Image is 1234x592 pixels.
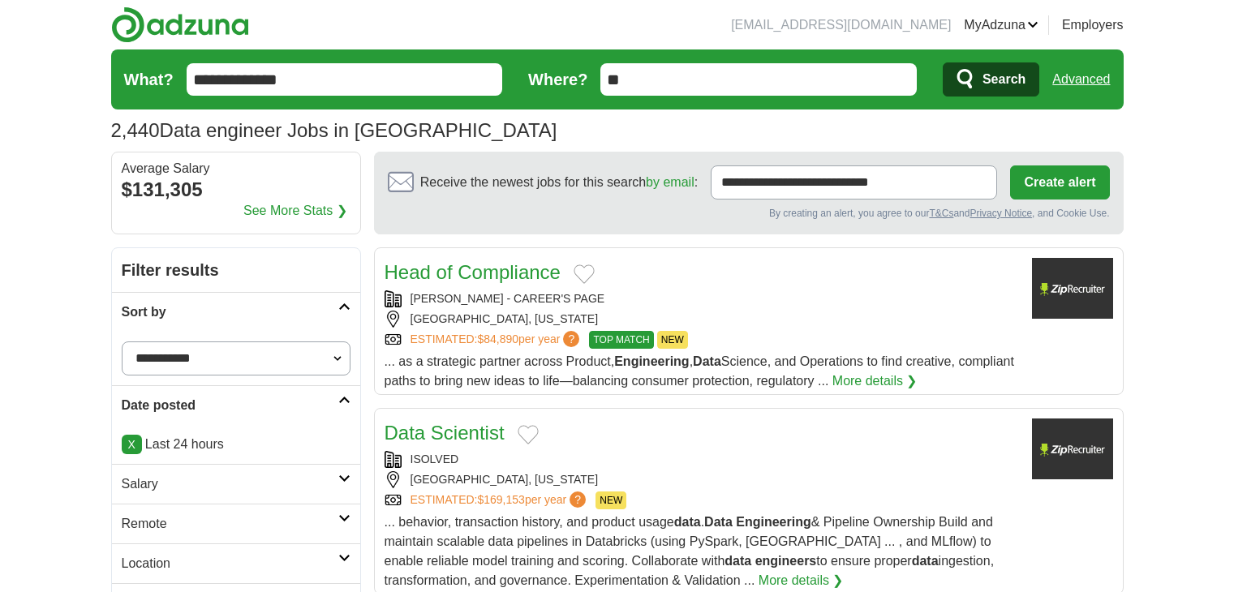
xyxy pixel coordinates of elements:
a: by email [646,175,694,189]
h2: Sort by [122,302,338,322]
button: Add to favorite jobs [518,425,539,444]
h2: Date posted [122,396,338,415]
a: See More Stats ❯ [243,201,347,221]
h2: Location [122,554,338,573]
div: [GEOGRAPHIC_DATA], [US_STATE] [385,471,1019,488]
a: Employers [1062,15,1124,35]
a: Date posted [112,385,360,425]
a: Location [112,543,360,583]
a: Remote [112,504,360,543]
a: T&Cs [929,208,953,219]
div: Average Salary [122,162,350,175]
strong: Data [693,354,721,368]
strong: Engineering [614,354,689,368]
span: $169,153 [477,493,524,506]
img: Company logo [1032,418,1113,479]
h2: Filter results [112,248,360,292]
strong: data [912,554,939,568]
span: Search [982,63,1025,96]
span: ? [563,331,579,347]
strong: Engineering [736,515,810,529]
h2: Salary [122,474,338,494]
li: [EMAIL_ADDRESS][DOMAIN_NAME] [731,15,951,35]
button: Create alert [1010,165,1109,199]
a: ESTIMATED:$169,153per year? [411,491,590,509]
div: By creating an alert, you agree to our and , and Cookie Use. [388,206,1110,221]
span: TOP MATCH [589,331,653,349]
a: Salary [112,464,360,504]
a: X [122,435,142,454]
strong: data [674,515,701,529]
a: ESTIMATED:$84,890per year? [411,331,583,349]
h2: Remote [122,514,338,534]
span: Receive the newest jobs for this search : [420,173,698,192]
label: What? [124,67,174,92]
strong: Data [704,515,733,529]
div: $131,305 [122,175,350,204]
button: Add to favorite jobs [574,264,595,284]
span: NEW [596,491,626,509]
a: Advanced [1052,63,1110,96]
span: $84,890 [477,332,518,345]
label: Where? [528,67,587,92]
p: Last 24 hours [122,435,350,454]
span: ... as a strategic partner across Product, , Science, and Operations to find creative, compliant ... [385,354,1014,388]
span: ? [570,491,586,508]
a: More details ❯ [832,371,918,391]
span: NEW [657,331,688,349]
a: MyAdzuna [964,15,1038,35]
span: ... behavior, transaction history, and product usage . & Pipeline Ownership Build and maintain sc... [385,515,995,587]
div: ISOLVED [385,451,1019,468]
div: [PERSON_NAME] - CAREER'S PAGE [385,290,1019,307]
span: 2,440 [111,116,160,145]
img: Adzuna logo [111,6,249,43]
a: More details ❯ [759,571,844,590]
img: Company logo [1032,258,1113,319]
a: Sort by [112,292,360,332]
a: Privacy Notice [970,208,1032,219]
h1: Data engineer Jobs in [GEOGRAPHIC_DATA] [111,119,557,141]
a: Head of Compliance [385,261,561,283]
a: Data Scientist [385,422,505,444]
button: Search [943,62,1039,97]
div: [GEOGRAPHIC_DATA], [US_STATE] [385,311,1019,328]
strong: data [724,554,751,568]
strong: engineers [755,554,817,568]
